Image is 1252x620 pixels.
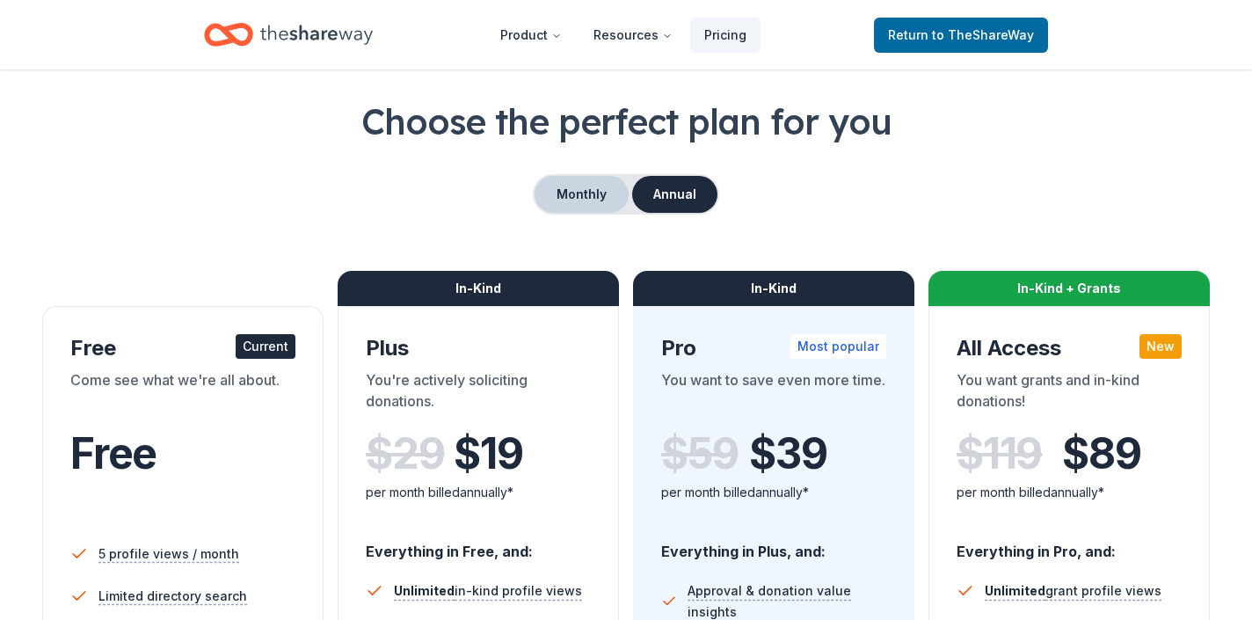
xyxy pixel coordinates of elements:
[1062,429,1140,478] span: $ 89
[632,176,717,213] button: Annual
[928,271,1210,306] div: In-Kind + Grants
[394,583,582,598] span: in-kind profile views
[957,526,1182,563] div: Everything in Pro, and:
[661,369,886,419] div: You want to save even more time.
[394,583,455,598] span: Unlimited
[790,334,886,359] div: Most popular
[535,176,629,213] button: Monthly
[661,482,886,503] div: per month billed annually*
[454,429,522,478] span: $ 19
[98,586,247,607] span: Limited directory search
[70,369,295,419] div: Come see what we're all about.
[633,271,914,306] div: In-Kind
[690,18,761,53] a: Pricing
[42,97,1210,146] h1: Choose the perfect plan for you
[888,25,1034,46] span: Return
[70,334,295,362] div: Free
[204,14,373,55] a: Home
[366,369,591,419] div: You're actively soliciting donations.
[932,27,1034,42] span: to TheShareWay
[1139,334,1182,359] div: New
[874,18,1048,53] a: Returnto TheShareWay
[985,583,1045,598] span: Unlimited
[236,334,295,359] div: Current
[957,334,1182,362] div: All Access
[366,334,591,362] div: Plus
[366,526,591,563] div: Everything in Free, and:
[486,18,576,53] button: Product
[486,14,761,55] nav: Main
[661,526,886,563] div: Everything in Plus, and:
[957,369,1182,419] div: You want grants and in-kind donations!
[338,271,619,306] div: In-Kind
[749,429,826,478] span: $ 39
[661,334,886,362] div: Pro
[957,482,1182,503] div: per month billed annually*
[70,427,156,479] span: Free
[579,18,687,53] button: Resources
[985,583,1161,598] span: grant profile views
[98,543,239,565] span: 5 profile views / month
[366,482,591,503] div: per month billed annually*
